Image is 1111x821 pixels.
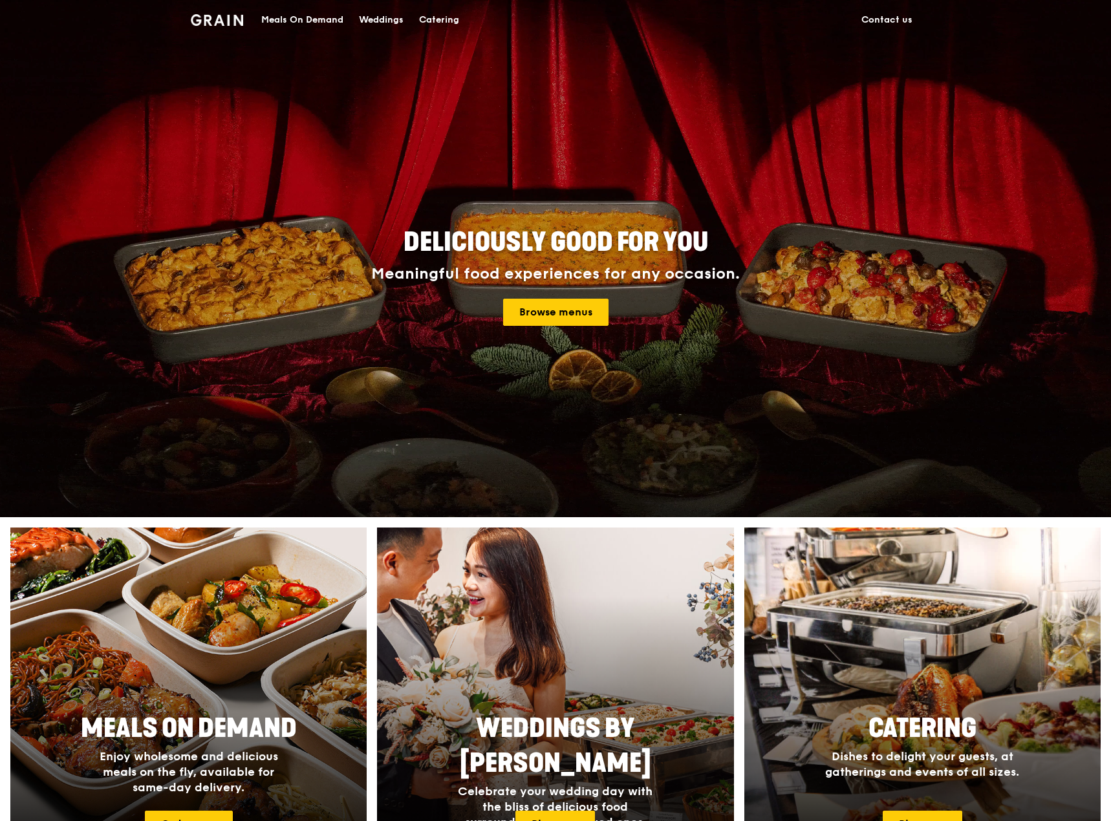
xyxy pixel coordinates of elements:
[261,1,343,39] div: Meals On Demand
[854,1,920,39] a: Contact us
[411,1,467,39] a: Catering
[503,299,609,326] a: Browse menus
[81,713,297,744] span: Meals On Demand
[359,1,404,39] div: Weddings
[419,1,459,39] div: Catering
[323,265,788,283] div: Meaningful food experiences for any occasion.
[351,1,411,39] a: Weddings
[825,749,1019,779] span: Dishes to delight your guests, at gatherings and events of all sizes.
[460,713,651,779] span: Weddings by [PERSON_NAME]
[191,14,243,26] img: Grain
[100,749,278,794] span: Enjoy wholesome and delicious meals on the fly, available for same-day delivery.
[404,227,708,258] span: Deliciously good for you
[868,713,976,744] span: Catering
